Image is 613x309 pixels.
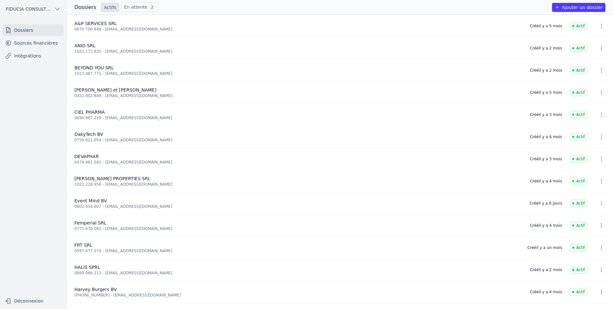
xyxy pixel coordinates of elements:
span: BEYOND YOU SRL [74,65,114,70]
span: Actif [570,155,587,163]
a: Actifs [101,3,119,12]
span: FRT SRL [74,243,92,248]
div: 0895.066.213 - [EMAIL_ADDRESS][DOMAIN_NAME] [74,270,522,276]
div: Créé il y a 3 mois [530,156,562,162]
span: [PERSON_NAME] et [PERSON_NAME] [74,87,156,93]
h3: Dossiers [74,4,96,11]
a: Sources financières [3,37,64,49]
span: Actif [570,177,587,185]
div: Créé il y a 2 mois [530,46,562,51]
span: Actif [570,44,587,52]
span: Actif [570,89,587,96]
a: Intégrations [3,50,64,62]
div: 1013.487.771 - [EMAIL_ADDRESS][DOMAIN_NAME] [74,71,522,76]
div: Créé il y a 2 mois [530,68,562,73]
span: HALIS SPRL [74,265,100,270]
div: Créé il y a 2 mois [530,267,562,272]
span: Femperial SRL [74,220,106,225]
span: [PERSON_NAME] PROPERTIES SRL [74,176,150,181]
span: Actif [570,22,587,30]
div: Créé il y a 4 mois [530,289,562,295]
div: 0759.621.054 - [EMAIL_ADDRESS][DOMAIN_NAME] [74,137,522,143]
div: Créé il y a 4 mois [530,179,562,184]
div: 0802.654.907 - [EMAIL_ADDRESS][DOMAIN_NAME] [74,204,522,209]
div: 1022.172.835 - [EMAIL_ADDRESS][DOMAIN_NAME] [74,49,522,54]
span: Actif [570,111,587,119]
span: Actif [570,66,587,74]
div: 0597.677.574 - [EMAIL_ADDRESS][DOMAIN_NAME] [74,248,520,253]
div: 0690.987.220 - [EMAIL_ADDRESS][DOMAIN_NAME] [74,115,522,120]
span: Harvey Burgers BV [74,287,117,292]
span: 2 [149,4,155,11]
span: ANID SRL [74,43,96,48]
span: Actif [570,133,587,141]
a: En attente 2 [122,3,158,12]
button: FIDUCIA CONSULTING SRL [3,4,64,14]
span: Actif [570,199,587,207]
a: Dossiers [3,24,64,36]
div: Créé il y a 5 mois [530,23,562,29]
span: FIDUCIA CONSULTING SRL [6,6,52,12]
span: Event Mind BV [74,198,107,203]
div: Créé il y a 6 jours [530,201,562,206]
div: Créé il y a 5 mois [530,90,562,95]
div: Créé il y a 3 mois [530,112,562,117]
div: 0675.706.849 - [EMAIL_ADDRESS][DOMAIN_NAME] [74,27,522,32]
div: Créé il y a 4 mois [530,223,562,228]
span: Actif [570,222,587,229]
span: DEVAPHAR [74,154,99,159]
span: A&P SERVICES SRL [74,21,117,26]
span: DakyTech BV [74,132,103,137]
button: Déconnexion [3,296,64,306]
span: CIEL PHARMA [74,110,105,115]
div: 0777.670.081 - [EMAIL_ADDRESS][DOMAIN_NAME] [74,226,522,231]
div: 0452.602.889 - [EMAIL_ADDRESS][DOMAIN_NAME] [74,93,522,98]
span: Actif [570,288,587,296]
span: Actif [570,244,587,252]
div: [PHONE_NUMBER] - [EMAIL_ADDRESS][DOMAIN_NAME] [74,293,522,298]
div: Créé il y a 4 mois [530,134,562,139]
button: Ajouter un dossier [552,3,605,12]
div: Créé il y a un mois [527,245,562,250]
div: 0474.481.042 - [EMAIL_ADDRESS][DOMAIN_NAME] [74,160,522,165]
div: 1022.228.956 - [EMAIL_ADDRESS][DOMAIN_NAME] [74,182,522,187]
span: Actif [570,266,587,274]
